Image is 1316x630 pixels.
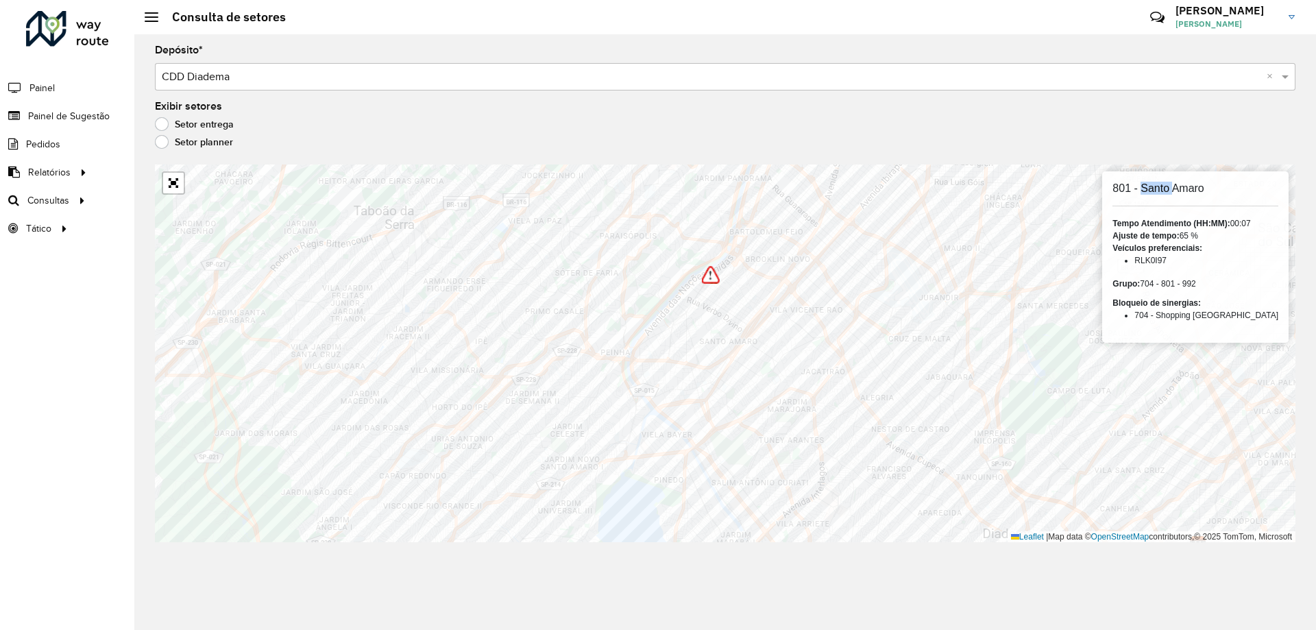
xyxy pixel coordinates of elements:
li: 704 - Shopping [GEOGRAPHIC_DATA] [1134,309,1278,322]
img: Bloqueio de sinergias [702,266,720,284]
h3: [PERSON_NAME] [1175,4,1278,17]
label: Exibir setores [155,98,222,114]
label: Depósito [155,42,203,58]
a: OpenStreetMap [1091,532,1149,542]
strong: Veículos preferenciais: [1112,243,1202,253]
span: Consultas [27,193,69,208]
label: Setor entrega [155,117,234,131]
a: Leaflet [1011,532,1044,542]
div: Map data © contributors,© 2025 TomTom, Microsoft [1008,531,1295,543]
div: 65 % [1112,230,1278,242]
span: Painel de Sugestão [28,109,110,123]
span: Painel [29,81,55,95]
div: 00:07 [1112,217,1278,230]
span: Pedidos [26,137,60,152]
div: 704 - 801 - 992 [1112,278,1278,290]
strong: Tempo Atendimento (HH:MM): [1112,219,1230,228]
span: [PERSON_NAME] [1175,18,1278,30]
li: RLK0I97 [1134,254,1278,267]
span: Relatórios [28,165,71,180]
h2: Consulta de setores [158,10,286,25]
a: Abrir mapa em tela cheia [163,173,184,193]
h6: 801 - Santo Amaro [1112,182,1278,195]
strong: Ajuste de tempo: [1112,231,1179,241]
strong: Bloqueio de sinergias: [1112,298,1201,308]
span: Clear all [1267,69,1278,85]
span: | [1046,532,1048,542]
a: Contato Rápido [1143,3,1172,32]
strong: Grupo: [1112,279,1140,289]
label: Setor planner [155,135,233,149]
span: Tático [26,221,51,236]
